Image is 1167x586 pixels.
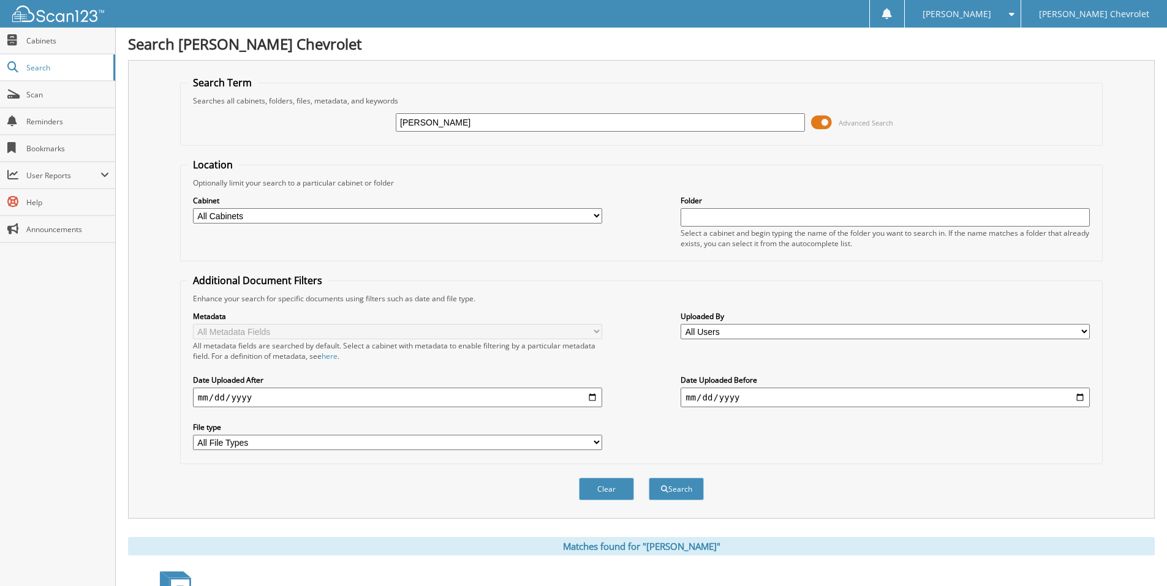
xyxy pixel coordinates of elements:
[681,375,1090,385] label: Date Uploaded Before
[187,158,239,171] legend: Location
[193,311,602,321] label: Metadata
[26,197,109,208] span: Help
[193,340,602,361] div: All metadata fields are searched by default. Select a cabinet with metadata to enable filtering b...
[187,274,328,287] legend: Additional Document Filters
[128,537,1155,555] div: Matches found for "[PERSON_NAME]"
[187,178,1096,188] div: Optionally limit your search to a particular cabinet or folder
[187,76,258,89] legend: Search Term
[26,143,109,154] span: Bookmarks
[26,36,109,46] span: Cabinets
[649,478,704,500] button: Search
[681,228,1090,249] div: Select a cabinet and begin typing the name of the folder you want to search in. If the name match...
[193,422,602,432] label: File type
[12,6,104,22] img: scan123-logo-white.svg
[681,388,1090,407] input: end
[1039,10,1149,18] span: [PERSON_NAME] Chevrolet
[322,351,338,361] a: here
[193,388,602,407] input: start
[839,118,893,127] span: Advanced Search
[26,224,109,235] span: Announcements
[26,89,109,100] span: Scan
[923,10,991,18] span: [PERSON_NAME]
[26,170,100,181] span: User Reports
[187,96,1096,106] div: Searches all cabinets, folders, files, metadata, and keywords
[193,195,602,206] label: Cabinet
[26,116,109,127] span: Reminders
[681,311,1090,321] label: Uploaded By
[26,62,107,73] span: Search
[579,478,634,500] button: Clear
[128,34,1155,54] h1: Search [PERSON_NAME] Chevrolet
[193,375,602,385] label: Date Uploaded After
[681,195,1090,206] label: Folder
[187,293,1096,304] div: Enhance your search for specific documents using filters such as date and file type.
